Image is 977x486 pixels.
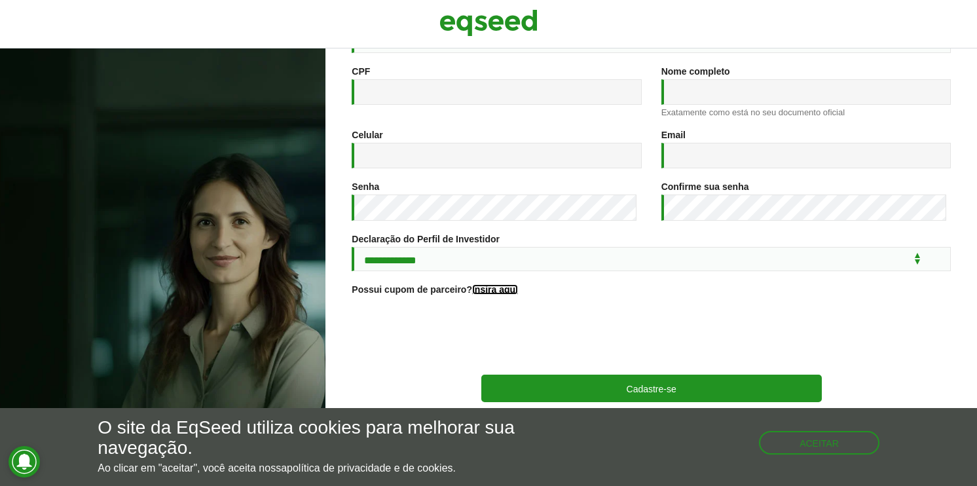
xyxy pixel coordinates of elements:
label: Nome completo [661,67,730,76]
div: Exatamente como está no seu documento oficial [661,108,951,117]
p: Ao clicar em "aceitar", você aceita nossa . [98,462,566,474]
label: Declaração do Perfil de Investidor [352,234,500,244]
label: Email [661,130,686,140]
label: CPF [352,67,370,76]
button: Aceitar [759,431,879,455]
h5: O site da EqSeed utiliza cookies para melhorar sua navegação. [98,418,566,458]
a: Insira aqui [472,285,518,294]
label: Possui cupom de parceiro? [352,285,518,294]
img: EqSeed Logo [439,7,538,39]
iframe: reCAPTCHA [552,310,751,362]
label: Celular [352,130,382,140]
button: Cadastre-se [481,375,822,402]
a: política de privacidade e de cookies [287,463,453,474]
label: Confirme sua senha [661,182,749,191]
label: Senha [352,182,379,191]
